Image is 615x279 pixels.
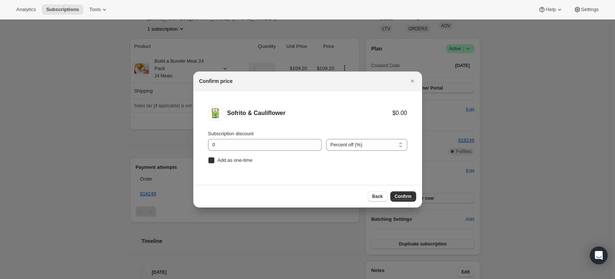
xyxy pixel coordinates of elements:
span: Subscriptions [46,7,79,13]
span: Help [546,7,556,13]
img: Sofrito & Cauliflower [208,106,223,121]
button: Settings [569,4,603,15]
span: Analytics [16,7,36,13]
h2: Confirm price [199,77,233,85]
button: Analytics [12,4,40,15]
span: Settings [581,7,599,13]
button: Help [534,4,567,15]
div: Sofrito & Cauliflower [227,109,393,117]
div: $0.00 [392,109,407,117]
span: Add as one-time [218,157,253,163]
span: Subscription discount [208,131,254,136]
button: Subscriptions [42,4,83,15]
span: Back [372,193,383,199]
span: Confirm [395,193,412,199]
button: Close [407,76,418,86]
span: Tools [89,7,101,13]
button: Back [368,191,387,202]
button: Confirm [390,191,416,202]
button: Tools [85,4,113,15]
div: Open Intercom Messenger [590,247,608,264]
